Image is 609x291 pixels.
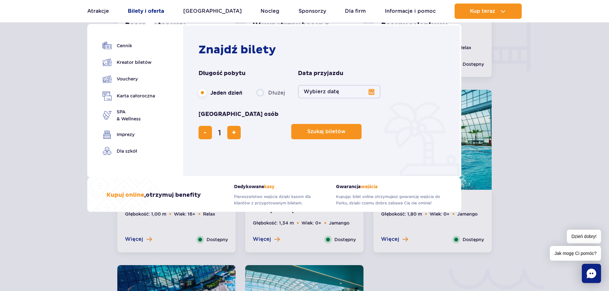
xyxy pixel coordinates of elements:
[298,85,380,98] button: Wybierz datę
[183,4,242,19] a: [GEOGRAPHIC_DATA]
[227,126,241,139] button: dodaj bilet
[199,43,276,57] strong: Znajdź bilety
[298,70,343,77] span: Data przyjazdu
[361,184,378,189] span: wejścia
[212,125,227,140] input: liczba biletów
[103,58,155,67] a: Kreator biletów
[199,70,246,77] span: Długość pobytu
[103,130,155,139] a: Imprezy
[345,4,366,19] a: Dla firm
[103,74,155,84] a: Vouchery
[336,184,442,189] strong: Gwarancja
[106,191,201,199] h3: , otrzymuj benefity
[385,4,436,19] a: Informacje i pomoc
[103,91,155,101] a: Karta całoroczna
[103,41,155,50] a: Cennik
[470,8,495,14] span: Kup teraz
[307,129,346,134] span: Szukaj biletów
[256,86,285,99] label: Dłużej
[234,184,326,189] strong: Dedykowane
[103,147,155,156] a: Dla szkół
[103,108,155,122] a: SPA& Wellness
[199,70,448,139] form: Planowanie wizyty w Park of Poland
[199,126,212,139] button: usuń bilet
[291,124,362,139] button: Szukaj biletów
[106,191,144,199] span: Kupuj online
[261,4,279,19] a: Nocleg
[87,4,109,19] a: Atrakcje
[455,4,522,19] button: Kup teraz
[582,264,601,283] div: Chat
[199,111,278,118] span: [GEOGRAPHIC_DATA] osób
[199,86,242,99] label: Jeden dzień
[128,4,164,19] a: Bilety i oferta
[299,4,326,19] a: Sponsorzy
[336,194,442,206] p: Kupując bilet online otrzymujesz gwarancję wejścia do Parku, dzięki czemu dobra zabawa Cię nie om...
[567,230,601,243] span: Dzień dobry!
[264,184,275,189] span: kasy
[234,194,326,206] p: Pierwszeństwo wejścia dzięki kasom dla klientów z przygotowanym biletem.
[117,108,141,122] span: SPA & Wellness
[550,246,601,261] span: Jak mogę Ci pomóc?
